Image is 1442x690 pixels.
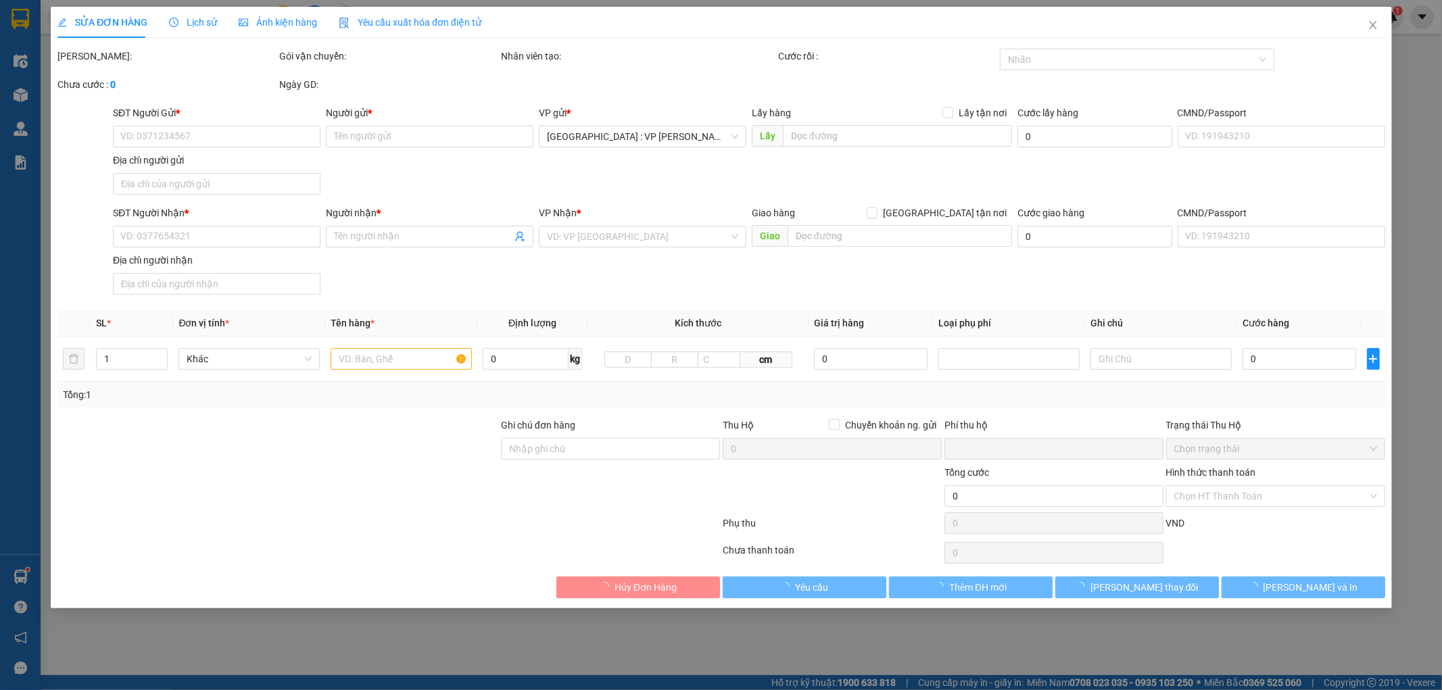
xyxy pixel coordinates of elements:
span: loading [780,582,795,591]
span: Định lượng [508,318,556,328]
span: loading [599,582,614,591]
button: [PERSON_NAME] và In [1221,576,1385,598]
th: Ghi chú [1085,310,1237,337]
b: 0 [110,79,116,90]
span: Tên hàng [331,318,375,328]
span: Hủy Đơn Hàng [614,580,676,595]
strong: PHIẾU DÁN LÊN HÀNG [90,6,268,24]
input: Ghi chú đơn hàng [501,438,720,460]
div: Trạng thái Thu Hộ [1165,418,1385,433]
th: Loại phụ phí [933,310,1085,337]
input: C [698,351,740,368]
span: SỬA ĐƠN HÀNG [57,17,147,28]
span: Lấy hàng [751,107,790,118]
label: Cước lấy hàng [1017,107,1078,118]
strong: CSKH: [37,46,72,57]
div: [PERSON_NAME]: [57,49,277,64]
span: loading [1076,582,1090,591]
button: plus [1366,348,1379,370]
span: Ngày in phiếu: 16:00 ngày [85,27,272,41]
button: Hủy Đơn Hàng [556,576,720,598]
span: Tổng cước [944,467,988,478]
span: close [1367,20,1378,30]
input: VD: Bàn, Ghế [331,348,472,370]
button: [PERSON_NAME] thay đổi [1055,576,1218,598]
span: Lịch sử [169,17,217,28]
span: clock-circle [169,18,178,27]
span: Chọn trạng thái [1174,439,1376,459]
span: Thu Hộ [722,420,753,430]
input: Cước giao hàng [1017,226,1172,247]
input: Địa chỉ của người nhận [113,273,320,295]
span: Chuyển khoản ng. gửi [839,418,941,433]
div: Nhân viên tạo: [501,49,775,64]
span: Ảnh kiện hàng [239,17,317,28]
span: edit [57,18,67,27]
span: Khác [187,349,312,369]
div: Địa chỉ người gửi [113,153,320,168]
div: SĐT Người Nhận [113,205,320,220]
div: Phụ thu [721,516,943,539]
label: Ghi chú đơn hàng [501,420,575,430]
span: [PHONE_NUMBER] [5,46,103,70]
div: Người gửi [326,105,533,120]
input: Cước lấy hàng [1017,126,1172,147]
div: Chưa thanh toán [721,543,943,566]
div: Phí thu hộ [944,418,1163,438]
span: CÔNG TY TNHH CHUYỂN PHÁT NHANH BẢO AN [118,46,248,70]
span: SL [95,318,106,328]
span: loading [1248,582,1263,591]
span: Yêu cầu [795,580,828,595]
input: Ghi Chú [1090,348,1232,370]
span: [PERSON_NAME] và In [1263,580,1357,595]
button: Thêm ĐH mới [888,576,1052,598]
div: Tổng: 1 [63,387,556,402]
div: Ngày GD: [279,77,498,92]
button: Close [1353,7,1391,45]
span: user-add [514,231,525,242]
div: SĐT Người Gửi [113,105,320,120]
div: CMND/Passport [1177,205,1385,220]
div: Người nhận [326,205,533,220]
input: D [604,351,652,368]
span: picture [239,18,248,27]
img: icon [339,18,350,28]
label: Cước giao hàng [1017,207,1084,218]
div: Gói vận chuyển: [279,49,498,64]
span: Mã đơn: DNTK1110250009 [5,82,208,100]
span: Kích thước [675,318,721,328]
span: Đơn vị tính [178,318,229,328]
span: plus [1367,353,1378,364]
input: R [651,351,698,368]
span: Lấy [751,125,782,147]
input: Dọc đường [782,125,1012,147]
button: delete [63,348,85,370]
label: Hình thức thanh toán [1165,467,1255,478]
div: CMND/Passport [1177,105,1385,120]
input: Địa chỉ của người gửi [113,173,320,195]
div: Cước rồi : [777,49,996,64]
div: VP gửi [539,105,746,120]
span: kg [569,348,582,370]
span: Giao hàng [751,207,794,218]
span: [GEOGRAPHIC_DATA] tận nơi [878,205,1012,220]
span: [PERSON_NAME] thay đổi [1090,580,1199,595]
span: cm [740,351,792,368]
span: Lấy tận nơi [953,105,1012,120]
span: loading [934,582,949,591]
span: VND [1165,518,1184,528]
span: Giao [751,225,787,247]
span: Giá trị hàng [814,318,864,328]
span: Thêm ĐH mới [949,580,1007,595]
span: VP Nhận [539,207,577,218]
span: Cước hàng [1243,318,1289,328]
div: Địa chỉ người nhận [113,253,320,268]
span: Yêu cầu xuất hóa đơn điện tử [339,17,481,28]
div: Chưa cước : [57,77,277,92]
input: Dọc đường [787,225,1012,247]
button: Yêu cầu [723,576,886,598]
span: Đà Nẵng : VP Thanh Khê [547,126,738,147]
